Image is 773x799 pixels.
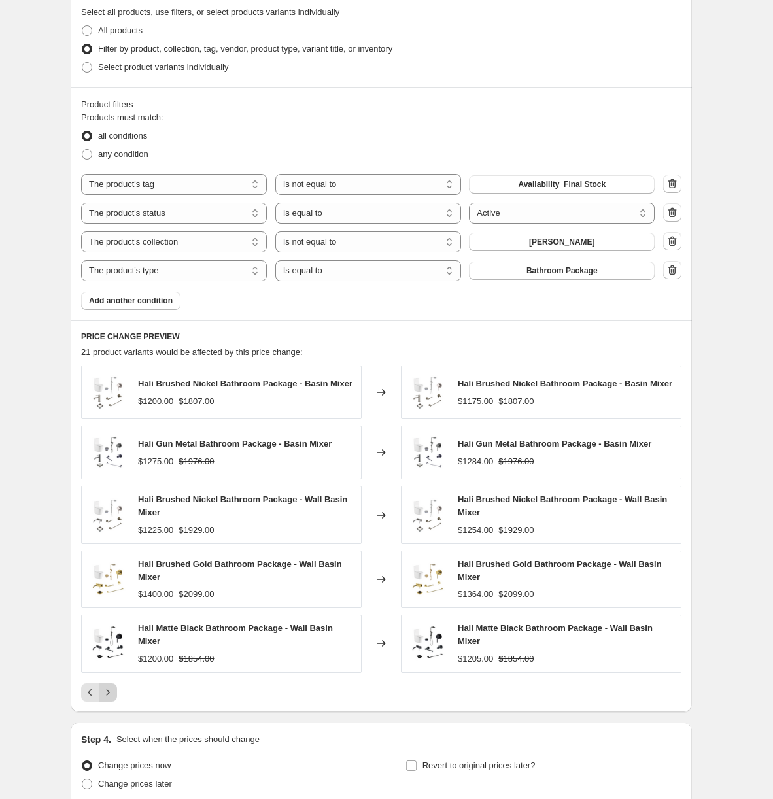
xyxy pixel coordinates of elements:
strike: $1854.00 [498,653,534,666]
div: $1400.00 [138,588,173,601]
div: $1364.00 [458,588,493,601]
div: $1200.00 [138,395,173,408]
strike: $2099.00 [179,588,214,601]
button: Add another condition [81,292,180,310]
h6: PRICE CHANGE PREVIEW [81,331,681,342]
img: WallC2_80x.png [88,560,128,599]
span: all conditions [98,131,147,141]
button: Availability_Final Stock [469,175,655,194]
span: Hali Matte Black Bathroom Package - Wall Basin Mixer [138,623,333,646]
span: Revert to original prices later? [422,760,536,770]
span: Hali Matte Black Bathroom Package - Wall Basin Mixer [458,623,653,646]
strike: $1929.00 [179,524,214,537]
div: $1175.00 [458,395,493,408]
span: Hali Brushed Nickel Bathroom Package - Wall Basin Mixer [458,494,667,517]
img: BN_305ab08a-f9db-4c2d-88b9-2aad3667fe28_80x.png [88,373,128,412]
img: BN_305ab08a-f9db-4c2d-88b9-2aad3667fe28_80x.png [408,373,447,412]
button: Nerida [469,233,655,251]
img: WallC1_80x.png [408,496,447,535]
img: WallC2_80x.png [408,560,447,599]
span: Bathroom Package [526,265,598,276]
strike: $1976.00 [179,455,214,468]
div: $1205.00 [458,653,493,666]
span: Hali Brushed Nickel Bathroom Package - Basin Mixer [138,379,352,388]
h2: Step 4. [81,733,111,746]
button: Previous [81,683,99,702]
strike: $1929.00 [498,524,534,537]
strike: $1807.00 [179,395,214,408]
button: Bathroom Package [469,262,655,280]
strike: $1976.00 [498,455,534,468]
p: Select when the prices should change [116,733,260,746]
nav: Pagination [81,683,117,702]
strike: $2099.00 [498,588,534,601]
span: Change prices later [98,779,172,789]
span: Hali Brushed Nickel Bathroom Package - Wall Basin Mixer [138,494,347,517]
button: Next [99,683,117,702]
div: $1254.00 [458,524,493,537]
img: GMH_80x.png [408,433,447,472]
span: Availability_Final Stock [518,179,606,190]
div: Product filters [81,98,681,111]
img: bk_80x.png [88,624,128,663]
span: Change prices now [98,760,171,770]
div: $1225.00 [138,524,173,537]
span: Filter by product, collection, tag, vendor, product type, variant title, or inventory [98,44,392,54]
span: Hali Brushed Nickel Bathroom Package - Basin Mixer [458,379,672,388]
img: bk_80x.png [408,624,447,663]
span: Add another condition [89,296,173,306]
span: Products must match: [81,112,163,122]
span: Hali Brushed Gold Bathroom Package - Wall Basin Mixer [458,559,662,582]
div: $1275.00 [138,455,173,468]
span: Hali Gun Metal Bathroom Package - Basin Mixer [138,439,332,449]
div: $1284.00 [458,455,493,468]
span: any condition [98,149,148,159]
span: Select product variants individually [98,62,228,72]
img: GMH_80x.png [88,433,128,472]
div: $1200.00 [138,653,173,666]
span: [PERSON_NAME] [529,237,595,247]
span: 21 product variants would be affected by this price change: [81,347,303,357]
span: Hali Gun Metal Bathroom Package - Basin Mixer [458,439,651,449]
span: All products [98,25,143,35]
span: Hali Brushed Gold Bathroom Package - Wall Basin Mixer [138,559,342,582]
strike: $1807.00 [498,395,534,408]
span: Select all products, use filters, or select products variants individually [81,7,339,17]
strike: $1854.00 [179,653,214,666]
img: WallC1_80x.png [88,496,128,535]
